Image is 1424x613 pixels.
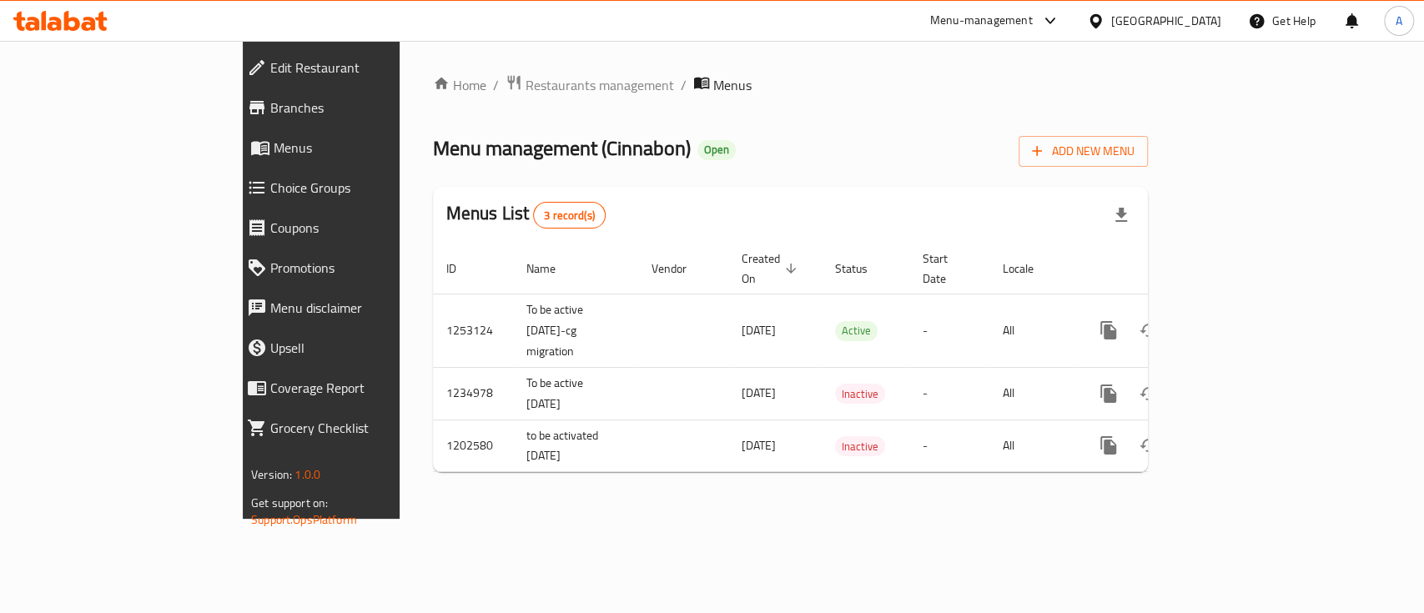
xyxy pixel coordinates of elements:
[697,140,736,160] div: Open
[909,420,989,472] td: -
[270,218,467,238] span: Coupons
[270,298,467,318] span: Menu disclaimer
[989,367,1075,420] td: All
[513,294,638,367] td: To be active [DATE]-cg migration
[1089,374,1129,414] button: more
[446,201,606,229] h2: Menus List
[270,378,467,398] span: Coverage Report
[681,75,687,95] li: /
[1003,259,1055,279] span: Locale
[1396,12,1402,30] span: A
[930,11,1033,31] div: Menu-management
[234,88,481,128] a: Branches
[742,435,776,456] span: [DATE]
[251,509,357,530] a: Support.OpsPlatform
[433,129,691,167] span: Menu management ( Cinnabon )
[835,321,878,341] div: Active
[251,492,328,514] span: Get support on:
[270,58,467,78] span: Edit Restaurant
[251,464,292,485] span: Version:
[506,74,674,96] a: Restaurants management
[513,420,638,472] td: to be activated [DATE]
[234,48,481,88] a: Edit Restaurant
[835,259,889,279] span: Status
[742,382,776,404] span: [DATE]
[1019,136,1148,167] button: Add New Menu
[526,259,577,279] span: Name
[234,368,481,408] a: Coverage Report
[742,249,802,289] span: Created On
[294,464,320,485] span: 1.0.0
[234,328,481,368] a: Upsell
[234,168,481,208] a: Choice Groups
[1089,310,1129,350] button: more
[1032,141,1135,162] span: Add New Menu
[989,294,1075,367] td: All
[513,367,638,420] td: To be active [DATE]
[534,208,605,224] span: 3 record(s)
[835,321,878,340] span: Active
[1089,425,1129,465] button: more
[989,420,1075,472] td: All
[1101,195,1141,235] div: Export file
[270,98,467,118] span: Branches
[526,75,674,95] span: Restaurants management
[1129,425,1169,465] button: Change Status
[433,74,1148,96] nav: breadcrumb
[274,138,467,158] span: Menus
[909,367,989,420] td: -
[533,202,606,229] div: Total records count
[433,244,1262,473] table: enhanced table
[234,408,481,448] a: Grocery Checklist
[697,143,736,157] span: Open
[1129,374,1169,414] button: Change Status
[270,178,467,198] span: Choice Groups
[234,128,481,168] a: Menus
[270,418,467,438] span: Grocery Checklist
[1075,244,1262,294] th: Actions
[835,384,885,404] div: Inactive
[835,436,885,456] div: Inactive
[1111,12,1221,30] div: [GEOGRAPHIC_DATA]
[742,319,776,341] span: [DATE]
[270,338,467,358] span: Upsell
[446,259,478,279] span: ID
[923,249,969,289] span: Start Date
[835,437,885,456] span: Inactive
[835,384,885,404] span: Inactive
[234,288,481,328] a: Menu disclaimer
[234,208,481,248] a: Coupons
[1129,310,1169,350] button: Change Status
[270,258,467,278] span: Promotions
[234,248,481,288] a: Promotions
[652,259,708,279] span: Vendor
[909,294,989,367] td: -
[493,75,499,95] li: /
[713,75,752,95] span: Menus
